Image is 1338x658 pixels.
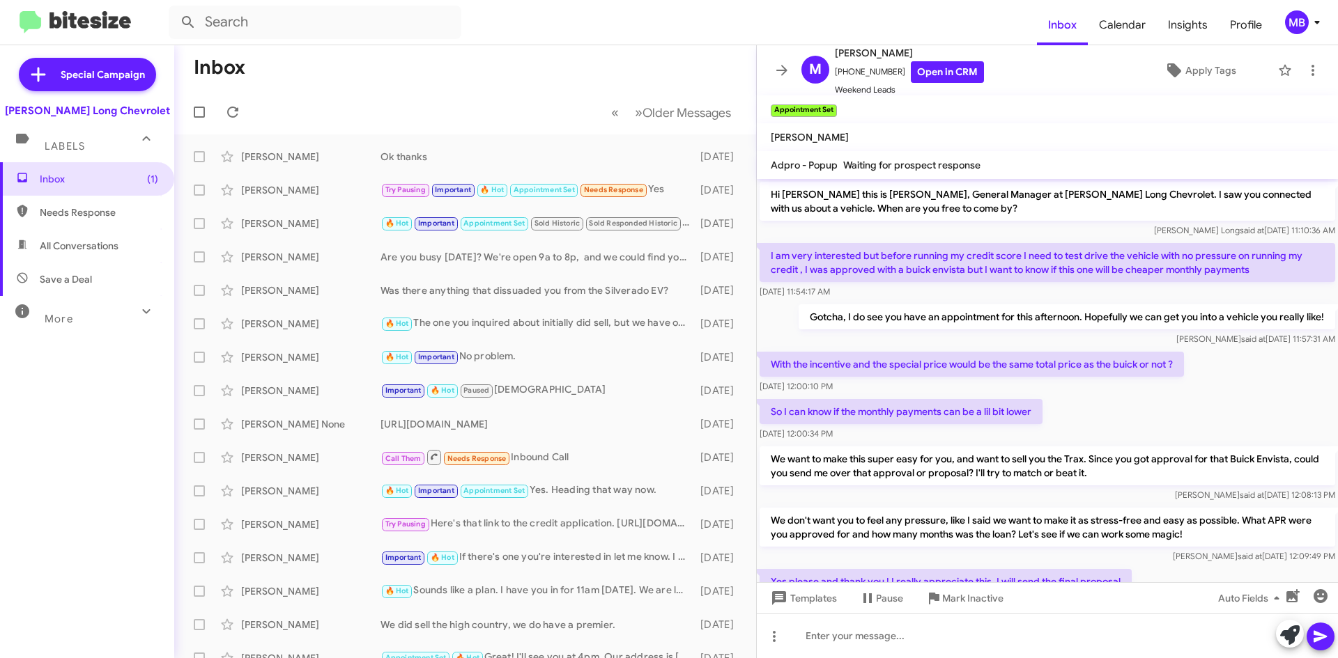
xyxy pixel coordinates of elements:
div: [PERSON_NAME] [241,250,380,264]
span: Weekend Leads [835,83,984,97]
p: We want to make this super easy for you, and want to sell you the Trax. Since you got approval fo... [760,446,1335,485]
span: (1) [147,172,158,186]
span: Special Campaign [61,68,145,81]
span: Appointment Set [463,486,525,495]
div: Inbound Call [380,448,693,466]
a: Insights [1157,5,1219,45]
div: If there's one you're interested in let me know. I have quite a lot of inventory. The easiest thi... [380,549,693,565]
button: Apply Tags [1128,58,1271,83]
span: 🔥 Hot [431,553,454,562]
span: Needs Response [447,454,507,463]
small: Appointment Set [771,104,837,117]
div: [DATE] [693,250,745,264]
div: [DATE] [693,551,745,565]
div: Are you busy [DATE]? We're open 9a to 8p, and we could find you a small SUV in that price range f... [380,250,693,264]
div: The one you inquired about initially did sell, but we have other options, so here's more info: [U... [380,315,693,331]
p: I am very interested but before running my credit score I need to test drive the vehicle with no ... [760,243,1335,282]
span: Older Messages [643,105,731,120]
div: [PERSON_NAME] [241,451,380,464]
button: Previous [603,98,627,127]
div: [DATE] [693,618,745,632]
div: [DATE] [693,283,745,297]
span: Needs Response [584,185,643,194]
div: [DATE] [693,584,745,598]
span: Sold Responded Historic [589,219,677,228]
span: 🔥 Hot [385,319,409,328]
span: Important [418,486,454,495]
span: Paused [463,386,489,395]
div: [URL][DOMAIN_NAME] [380,417,693,431]
div: [DATE] [693,150,745,164]
span: said at [1240,489,1264,500]
span: [DATE] 12:00:34 PM [760,428,833,439]
span: [DATE] 12:00:10 PM [760,381,833,391]
div: [DATE] [693,350,745,364]
span: Important [418,219,454,228]
button: Pause [848,586,914,611]
span: « [611,104,619,121]
div: MB [1285,10,1309,34]
span: 🔥 Hot [385,586,409,595]
span: [PERSON_NAME] [DATE] 12:08:13 PM [1175,489,1335,500]
span: [DATE] 11:54:17 AM [760,286,830,297]
span: Pause [876,586,903,611]
span: Waiting for prospect response [843,159,981,171]
span: Important [385,386,422,395]
a: Calendar [1088,5,1157,45]
span: [PERSON_NAME] [DATE] 12:09:49 PM [1173,551,1335,561]
p: So I can know if the monthly payments can be a lil bit lower [760,399,1043,424]
div: [PERSON_NAME] [241,384,380,398]
span: said at [1241,334,1266,344]
div: [DATE] [693,417,745,431]
div: [PERSON_NAME] quick reminder of our appointment [DATE][DATE] 3:30 PM. Please reply C to confirm o... [380,215,693,231]
a: Inbox [1037,5,1088,45]
span: [PERSON_NAME] [835,45,984,61]
span: [PHONE_NUMBER] [835,61,984,83]
span: Labels [45,140,85,152]
div: [DATE] [693,217,745,230]
p: We don't want you to feel any pressure, like I said we want to make it as stress-free and easy as... [760,508,1335,547]
span: [PERSON_NAME] [DATE] 11:57:31 AM [1176,334,1335,344]
div: [PERSON_NAME] [241,584,380,598]
p: Yes please and thank you ! I really appreciate this. I will send the final proposal [760,569,1132,594]
div: [DATE] [693,317,745,331]
div: [PERSON_NAME] None [241,417,380,431]
button: Mark Inactive [914,586,1015,611]
span: Important [385,553,422,562]
button: Auto Fields [1207,586,1296,611]
span: » [635,104,643,121]
button: Templates [757,586,848,611]
div: [PERSON_NAME] [241,217,380,230]
nav: Page navigation example [603,98,739,127]
span: 🔥 Hot [480,185,504,194]
div: [DATE] [693,451,745,464]
span: 🔥 Hot [431,386,454,395]
span: Auto Fields [1218,586,1285,611]
p: With the incentive and the special price would be the same total price as the buick or not ? [760,352,1184,377]
div: [PERSON_NAME] [241,150,380,164]
div: [DEMOGRAPHIC_DATA] [380,382,693,398]
div: [PERSON_NAME] [241,283,380,297]
div: [PERSON_NAME] [241,618,380,632]
span: Try Pausing [385,519,426,528]
div: [DATE] [693,484,745,498]
span: Templates [768,586,837,611]
span: 🔥 Hot [385,352,409,361]
input: Search [169,6,461,39]
div: Yes. Heading that way now. [380,483,693,499]
span: Save a Deal [40,272,92,286]
div: Ok thanks [380,150,693,164]
div: [PERSON_NAME] [241,517,380,531]
span: Important [435,185,471,194]
div: [PERSON_NAME] Long Chevrolet [5,104,170,118]
div: No problem. [380,349,693,365]
div: Sounds like a plan. I have you in for 11am [DATE]. We are located at [STREET_ADDRESS] [380,583,693,599]
a: Special Campaign [19,58,156,91]
div: We did sell the high country, we do have a premier. [380,618,693,632]
span: Apply Tags [1185,58,1236,83]
span: Appointment Set [514,185,575,194]
a: Profile [1219,5,1273,45]
div: Here's that link to the credit application. [URL][DOMAIN_NAME] [380,516,693,532]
